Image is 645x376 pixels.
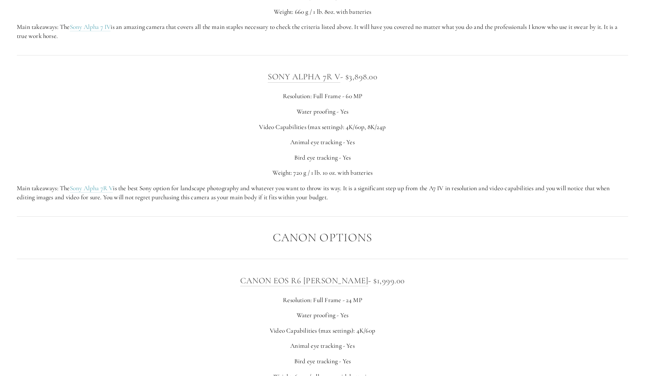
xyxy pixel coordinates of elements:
[17,184,628,202] p: Main takeaways: The is the best Sony option for landscape photography and whatever you want to th...
[17,274,628,287] h3: - $1,999.00
[17,231,628,244] h2: Canon Options
[17,138,628,147] p: Animal eye tracking - Yes
[70,23,111,31] a: Sony Alpha 7 IV
[17,357,628,366] p: Bird eye tracking - Yes
[70,184,113,193] a: Sony Alpha 7R V
[17,326,628,335] p: Video Capabilities (max settings): 4K/60p
[17,311,628,320] p: Water proofing - Yes
[17,123,628,132] p: Video Capabilities (max settings): 4K/60p, 8K/24p
[17,296,628,305] p: Resolution: Full Frame - 24 MP
[17,168,628,177] p: Weight: 720 g / 1 lb. 10 oz. with batteries
[240,276,368,286] a: CANON EOS R6 [PERSON_NAME]
[17,107,628,116] p: Water proofing - Yes
[17,7,628,16] p: Weight: 660 g / 1 lb. 8oz. with batteries
[17,92,628,101] p: Resolution: Full Frame - 60 MP
[17,23,628,40] p: Main takeaways: The is an amazing camera that covers all the main staples necessary to check the ...
[17,341,628,350] p: Animal eye tracking - Yes
[268,72,340,82] a: SONY ALPHA 7R V
[17,70,628,83] h3: - $3,898.00
[17,153,628,162] p: Bird eye tracking - Yes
